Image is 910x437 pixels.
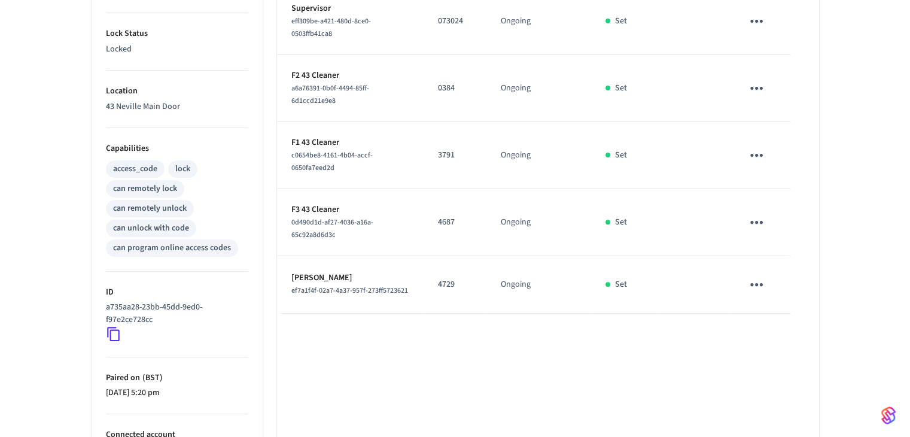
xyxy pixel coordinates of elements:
[106,28,248,40] p: Lock Status
[291,2,409,15] p: Supervisor
[291,136,409,149] p: F1 43 Cleaner
[291,217,373,240] span: 0d490d1d-af27-4036-a16a-65c92a8d6d3c
[291,272,409,284] p: [PERSON_NAME]
[106,286,248,299] p: ID
[486,122,591,189] td: Ongoing
[106,387,248,399] p: [DATE] 5:20 pm
[881,406,896,425] img: SeamLogoGradient.69752ec5.svg
[106,142,248,155] p: Capabilities
[291,204,409,216] p: F3 43 Cleaner
[438,278,472,291] p: 4729
[486,189,591,256] td: Ongoing
[615,82,627,95] p: Set
[140,372,163,384] span: ( BST )
[106,301,244,326] p: a735aa28-23bb-45dd-9ed0-f97e2ce728cc
[438,15,472,28] p: 073024
[113,202,187,215] div: can remotely unlock
[486,55,591,122] td: Ongoing
[113,222,189,235] div: can unlock with code
[291,83,369,106] span: a6a76391-0b0f-4494-85ff-6d1ccd21e9e8
[291,69,409,82] p: F2 43 Cleaner
[615,15,627,28] p: Set
[106,372,248,384] p: Paired on
[615,216,627,229] p: Set
[113,163,157,175] div: access_code
[291,286,408,296] span: ef7a1f4f-02a7-4a37-957f-273ff5723621
[438,149,472,162] p: 3791
[615,149,627,162] p: Set
[438,82,472,95] p: 0384
[106,101,248,113] p: 43 Neville Main Door
[113,183,177,195] div: can remotely lock
[486,256,591,314] td: Ongoing
[106,85,248,98] p: Location
[175,163,190,175] div: lock
[291,150,373,173] span: c0654be8-4161-4b04-accf-0650fa7eed2d
[615,278,627,291] p: Set
[438,216,472,229] p: 4687
[113,242,231,254] div: can program online access codes
[106,43,248,56] p: Locked
[291,16,371,39] span: eff309be-a421-480d-8ce0-0503ffb41ca8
